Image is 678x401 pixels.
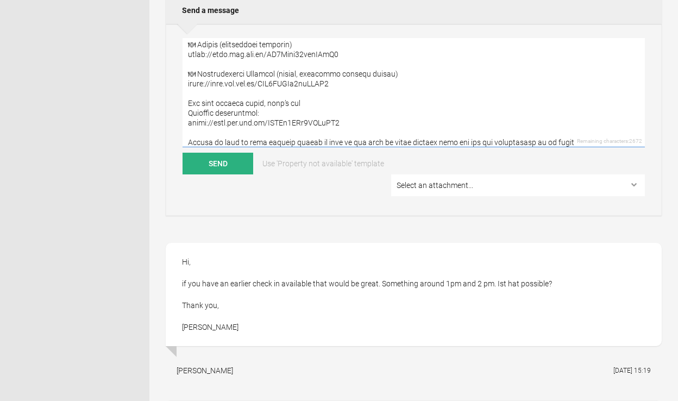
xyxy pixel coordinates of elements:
[183,153,253,174] button: Send
[177,365,233,376] div: [PERSON_NAME]
[255,153,392,174] a: Use 'Property not available' template
[166,243,662,346] div: Hi, if you have an earlier check in available that would be great. Something around 1pm and 2 pm....
[613,367,651,374] flynt-date-display: [DATE] 15:19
